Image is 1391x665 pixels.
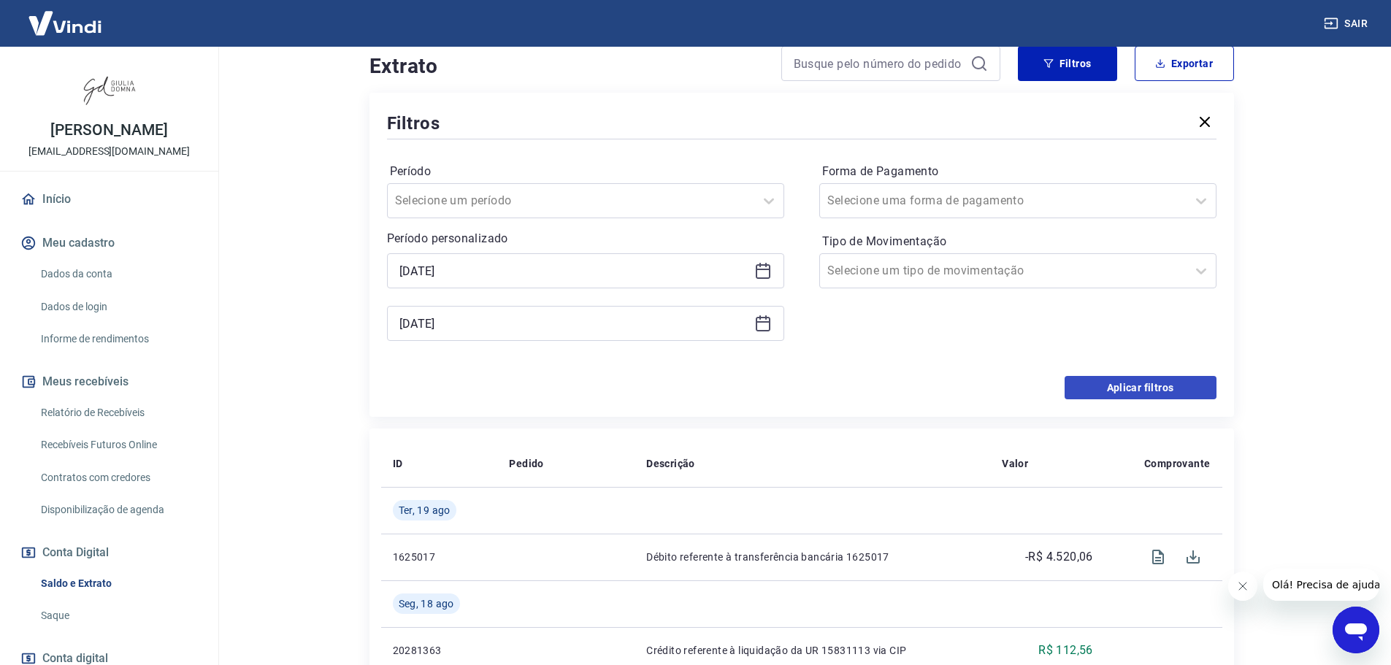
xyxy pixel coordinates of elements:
[1141,539,1176,574] span: Visualizar
[1002,456,1028,471] p: Valor
[1025,548,1093,566] p: -R$ 4.520,06
[646,550,978,564] p: Débito referente à transferência bancária 1625017
[1135,46,1234,81] button: Exportar
[80,58,139,117] img: 11efcaa0-b592-4158-bf44-3e3a1f4dab66.jpeg
[28,144,190,159] p: [EMAIL_ADDRESS][DOMAIN_NAME]
[822,163,1214,180] label: Forma de Pagamento
[1321,10,1373,37] button: Sair
[390,163,781,180] label: Período
[399,503,451,518] span: Ter, 19 ago
[399,312,748,334] input: Data final
[18,1,112,45] img: Vindi
[509,456,543,471] p: Pedido
[399,596,454,611] span: Seg, 18 ago
[369,52,764,81] h4: Extrato
[18,537,201,569] button: Conta Digital
[646,643,978,658] p: Crédito referente à liquidação da UR 15831113 via CIP
[35,292,201,322] a: Dados de login
[646,456,695,471] p: Descrição
[1228,572,1257,601] iframe: Fechar mensagem
[393,550,486,564] p: 1625017
[35,463,201,493] a: Contratos com credores
[393,456,403,471] p: ID
[393,643,486,658] p: 20281363
[1263,569,1379,601] iframe: Mensagem da empresa
[1176,539,1211,574] span: Download
[1065,376,1216,399] button: Aplicar filtros
[9,10,123,22] span: Olá! Precisa de ajuda?
[35,324,201,354] a: Informe de rendimentos
[35,601,201,631] a: Saque
[1018,46,1117,81] button: Filtros
[35,430,201,460] a: Recebíveis Futuros Online
[35,398,201,428] a: Relatório de Recebíveis
[18,227,201,259] button: Meu cadastro
[35,495,201,525] a: Disponibilização de agenda
[50,123,167,138] p: [PERSON_NAME]
[822,233,1214,250] label: Tipo de Movimentação
[387,230,784,247] p: Período personalizado
[18,366,201,398] button: Meus recebíveis
[18,183,201,215] a: Início
[1333,607,1379,653] iframe: Botão para abrir a janela de mensagens
[35,569,201,599] a: Saldo e Extrato
[1038,642,1093,659] p: R$ 112,56
[794,53,965,74] input: Busque pelo número do pedido
[35,259,201,289] a: Dados da conta
[1144,456,1210,471] p: Comprovante
[399,260,748,282] input: Data inicial
[387,112,441,135] h5: Filtros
